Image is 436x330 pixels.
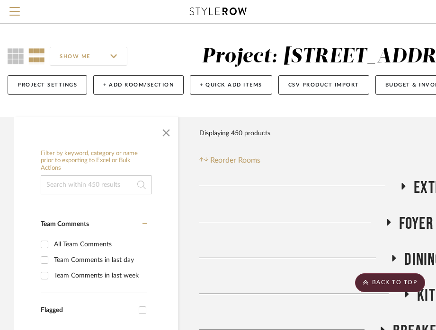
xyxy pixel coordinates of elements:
[210,155,260,166] span: Reorder Rooms
[199,124,270,143] div: Displaying 450 products
[157,122,176,140] button: Close
[190,75,272,95] button: + Quick Add Items
[54,252,145,268] div: Team Comments in last day
[54,237,145,252] div: All Team Comments
[93,75,184,95] button: + Add Room/Section
[41,150,151,172] h6: Filter by keyword, category or name prior to exporting to Excel or Bulk Actions
[41,221,89,227] span: Team Comments
[41,175,151,194] input: Search within 450 results
[8,75,87,95] button: Project Settings
[54,268,145,283] div: Team Comments in last week
[355,273,425,292] scroll-to-top-button: BACK TO TOP
[199,155,260,166] button: Reorder Rooms
[41,306,134,314] div: Flagged
[278,75,369,95] button: CSV Product Import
